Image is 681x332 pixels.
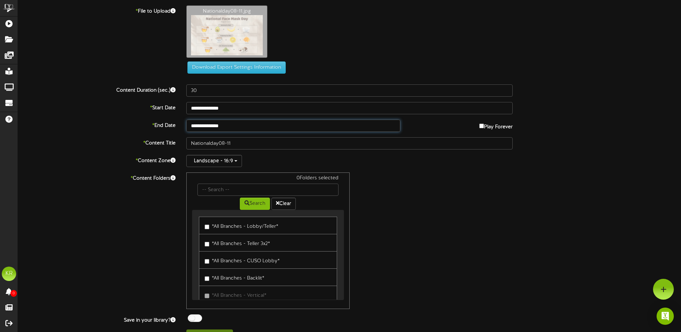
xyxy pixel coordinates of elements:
input: Title of this Content [186,137,513,149]
label: *All Branches - Teller 3x2* [205,238,270,248]
label: Content Title [13,137,181,147]
input: *All Branches - CUSO Lobby* [205,259,209,264]
input: Play Forever [479,124,484,128]
label: Save in your library? [13,314,181,324]
input: *All Branches - Teller 3x2* [205,242,209,246]
label: Content Folders [13,172,181,182]
button: Search [240,198,270,210]
button: Download Export Settings Information [187,61,286,74]
input: *All Branches - Backlit* [205,276,209,281]
label: Play Forever [479,120,513,131]
button: Landscape - 16:9 [186,155,242,167]
label: *All Branches - CUSO Lobby* [205,255,280,265]
label: End Date [13,120,181,129]
a: Download Export Settings Information [184,65,286,70]
input: -- Search -- [197,184,338,196]
span: *All Branches - Vertical* [212,293,266,298]
div: Open Intercom Messenger [657,308,674,325]
span: 0 [10,290,17,297]
label: Content Duration (sec.) [13,84,181,94]
label: *All Branches - Backlit* [205,272,264,282]
label: Content Zone [13,155,181,165]
div: 0 Folders selected [192,175,344,184]
button: Clear [271,198,296,210]
div: KR [2,267,16,281]
input: *All Branches - Vertical* [205,294,209,298]
label: Start Date [13,102,181,112]
input: *All Branches - Lobby/Teller* [205,225,209,229]
label: *All Branches - Lobby/Teller* [205,221,278,230]
label: File to Upload [13,5,181,15]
